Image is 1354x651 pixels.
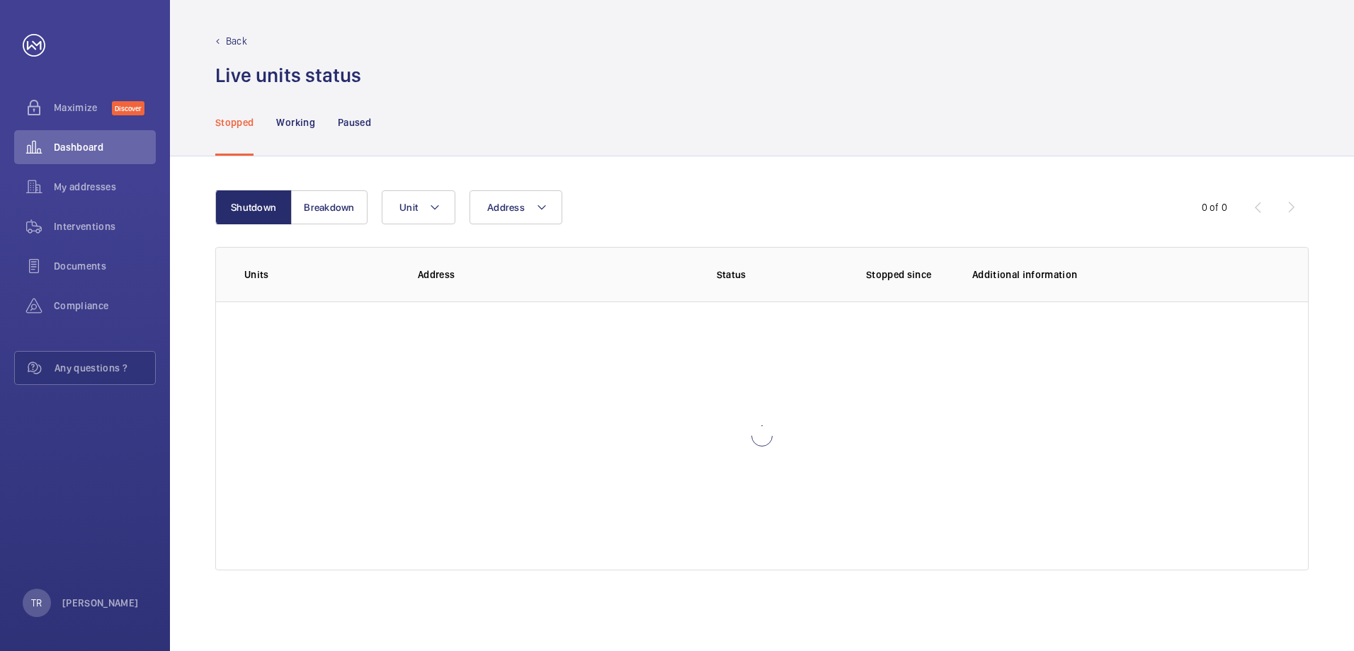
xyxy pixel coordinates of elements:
[418,267,619,282] p: Address
[54,299,156,313] span: Compliance
[291,190,368,224] button: Breakdown
[470,190,562,224] button: Address
[382,190,455,224] button: Unit
[112,101,144,115] span: Discover
[487,202,525,213] span: Address
[399,202,418,213] span: Unit
[215,62,361,88] h1: Live units status
[1202,200,1227,214] div: 0 of 0
[866,267,950,282] p: Stopped since
[62,596,139,610] p: [PERSON_NAME]
[54,259,156,273] span: Documents
[54,100,112,115] span: Maximize
[215,190,292,224] button: Shutdown
[54,219,156,234] span: Interventions
[276,115,314,129] p: Working
[54,180,156,194] span: My addresses
[226,34,247,48] p: Back
[215,115,254,129] p: Stopped
[338,115,371,129] p: Paused
[972,267,1280,282] p: Additional information
[54,140,156,154] span: Dashboard
[55,361,155,375] span: Any questions ?
[629,267,833,282] p: Status
[31,596,42,610] p: TR
[244,267,395,282] p: Units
